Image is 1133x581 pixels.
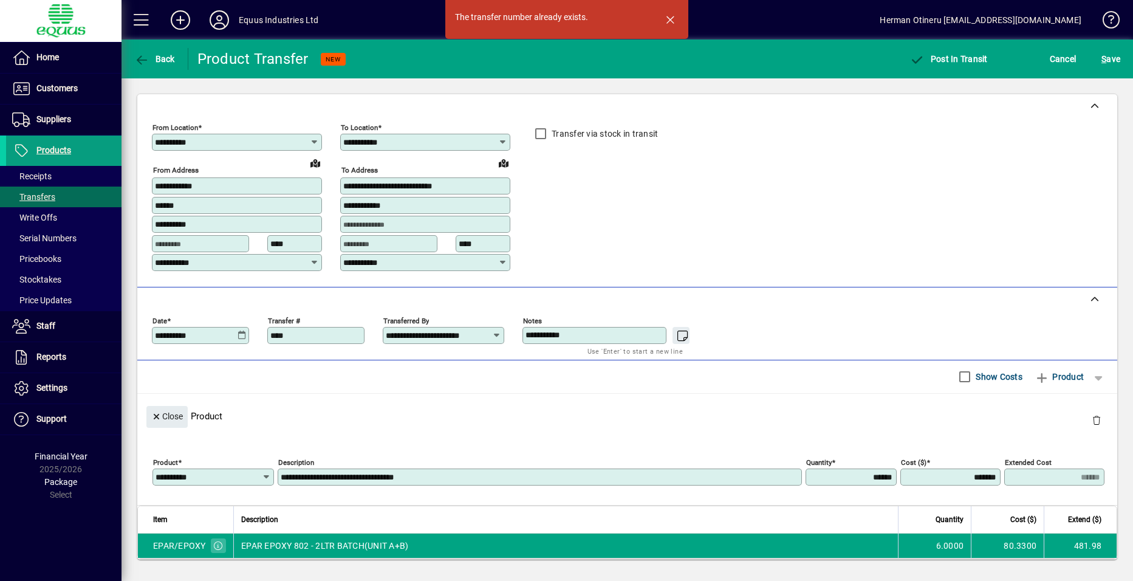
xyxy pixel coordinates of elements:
[1101,54,1106,64] span: S
[549,128,658,140] label: Transfer via stock in transit
[153,540,206,552] div: EPAR/EPOXY
[278,458,314,466] mat-label: Description
[1101,49,1120,69] span: ave
[936,513,964,526] span: Quantity
[36,321,55,331] span: Staff
[306,153,325,173] a: View on map
[36,352,66,362] span: Reports
[36,114,71,124] span: Suppliers
[12,233,77,243] span: Serial Numbers
[12,192,55,202] span: Transfers
[898,534,971,558] td: 6.0000
[152,316,167,325] mat-label: Date
[906,48,990,70] button: Post In Transit
[6,74,122,104] a: Customers
[134,54,175,64] span: Back
[1005,458,1052,466] mat-label: Extended Cost
[36,145,71,155] span: Products
[1010,513,1036,526] span: Cost ($)
[6,311,122,342] a: Staff
[1047,48,1080,70] button: Cancel
[152,123,198,132] mat-label: From location
[12,275,61,284] span: Stocktakes
[6,249,122,269] a: Pricebooks
[6,269,122,290] a: Stocktakes
[241,513,278,526] span: Description
[1068,513,1101,526] span: Extend ($)
[36,383,67,393] span: Settings
[137,394,1117,438] div: Product
[239,10,319,30] div: Equus Industries Ltd
[6,187,122,207] a: Transfers
[880,10,1081,30] div: Herman Otineru [EMAIL_ADDRESS][DOMAIN_NAME]
[523,316,542,325] mat-label: Notes
[131,48,178,70] button: Back
[1098,48,1123,70] button: Save
[12,213,57,222] span: Write Offs
[1094,2,1118,42] a: Knowledge Base
[44,477,77,487] span: Package
[1044,534,1117,558] td: 481.98
[146,406,188,428] button: Close
[6,373,122,404] a: Settings
[12,171,52,181] span: Receipts
[200,9,239,31] button: Profile
[6,342,122,373] a: Reports
[12,295,72,305] span: Price Updates
[161,9,200,31] button: Add
[122,48,188,70] app-page-header-button: Back
[973,371,1022,383] label: Show Costs
[1082,406,1111,435] button: Delete
[901,458,926,466] mat-label: Cost ($)
[6,228,122,249] a: Serial Numbers
[909,54,987,64] span: Post In Transit
[36,52,59,62] span: Home
[326,55,341,63] span: NEW
[151,407,183,427] span: Close
[153,513,168,526] span: Item
[36,414,67,424] span: Support
[1082,414,1111,425] app-page-header-button: Delete
[971,534,1044,558] td: 80.3300
[6,207,122,228] a: Write Offs
[1035,367,1084,387] span: Product
[197,49,309,69] div: Product Transfer
[35,452,87,461] span: Financial Year
[494,153,513,173] a: View on map
[153,458,178,466] mat-label: Product
[383,316,429,325] mat-label: Transferred by
[143,410,191,421] app-page-header-button: Close
[6,43,122,73] a: Home
[587,344,683,358] mat-hint: Use 'Enter' to start a new line
[341,123,378,132] mat-label: To location
[12,254,61,264] span: Pricebooks
[806,458,832,466] mat-label: Quantity
[36,83,78,93] span: Customers
[1050,49,1077,69] span: Cancel
[6,105,122,135] a: Suppliers
[268,316,300,325] mat-label: Transfer #
[6,404,122,435] a: Support
[6,166,122,187] a: Receipts
[1029,366,1090,388] button: Product
[241,540,408,552] span: EPAR EPOXY 802 - 2LTR BATCH(UNIT A+B)
[6,290,122,311] a: Price Updates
